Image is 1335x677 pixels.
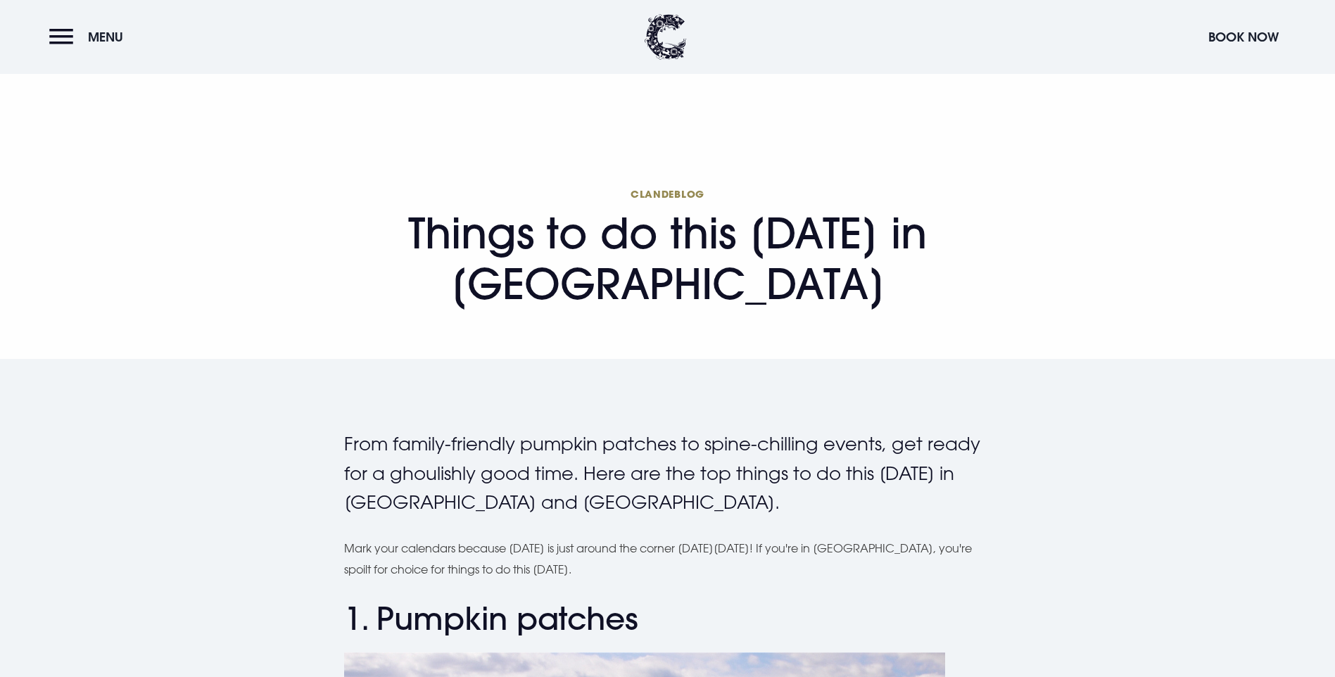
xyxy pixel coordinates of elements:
[88,29,123,45] span: Menu
[344,429,992,517] p: From family-friendly pumpkin patches to spine-chilling events, get ready for a ghoulishly good ti...
[344,187,992,309] h1: Things to do this [DATE] in [GEOGRAPHIC_DATA]
[344,538,992,581] p: Mark your calendars because [DATE] is just around the corner [DATE][DATE]! If you're in [GEOGRAPH...
[344,187,992,201] span: Clandeblog
[344,600,992,638] h2: 1. Pumpkin patches
[49,22,130,52] button: Menu
[645,14,687,60] img: Clandeboye Lodge
[1201,22,1286,52] button: Book Now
